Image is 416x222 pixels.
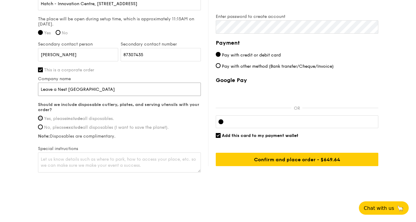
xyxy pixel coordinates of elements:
input: Pay with credit or debit card [216,52,221,57]
iframe: Secure payment button frame [216,87,378,101]
label: Secondary contact number [121,42,201,47]
label: Secondary contact person [38,42,118,47]
strong: include [67,116,82,121]
input: Pay with other method (Bank transfer/Cheque/Invoice) [216,63,221,68]
span: Pay with credit or debit card [222,53,281,58]
span: Yes, please all disposables. [44,116,114,121]
strong: Should we include disposable cutlery, plates, and serving utensils with your order? [38,102,199,112]
input: Yes, pleaseincludeall disposables. [38,116,43,121]
span: No [62,30,68,36]
h4: Payment [216,39,378,47]
input: No [56,30,60,35]
span: Chat with us [364,205,394,211]
span: No, please all disposables (I want to save the planet). [44,125,169,130]
span: This is a corporate order [44,67,94,73]
label: Enter password to create account [216,14,378,19]
span: Add this card to my payment wallet [222,133,298,138]
button: Chat with us🦙 [359,201,409,215]
label: Disposables are complimentary. [38,134,201,139]
input: Yes [38,30,43,35]
strong: Note: [38,134,50,139]
iframe: Secure card payment input frame [228,119,376,124]
span: 🦙 [397,205,404,212]
input: No, pleaseexcludeall disposables (I want to save the planet). [38,125,43,129]
label: Special instructions [38,146,201,151]
label: Company name [38,76,201,81]
input: This is a corporate order [38,67,43,72]
span: Yes [44,30,51,36]
p: OR [291,106,302,111]
label: Google Pay [216,77,378,84]
input: Confirm and place order - $649.64 [216,153,378,166]
label: The place will be open during setup time, which is approximately 11:15AM on [DATE]. [38,16,201,27]
strong: exclude [66,125,83,130]
span: Pay with other method (Bank transfer/Cheque/Invoice) [222,64,334,69]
